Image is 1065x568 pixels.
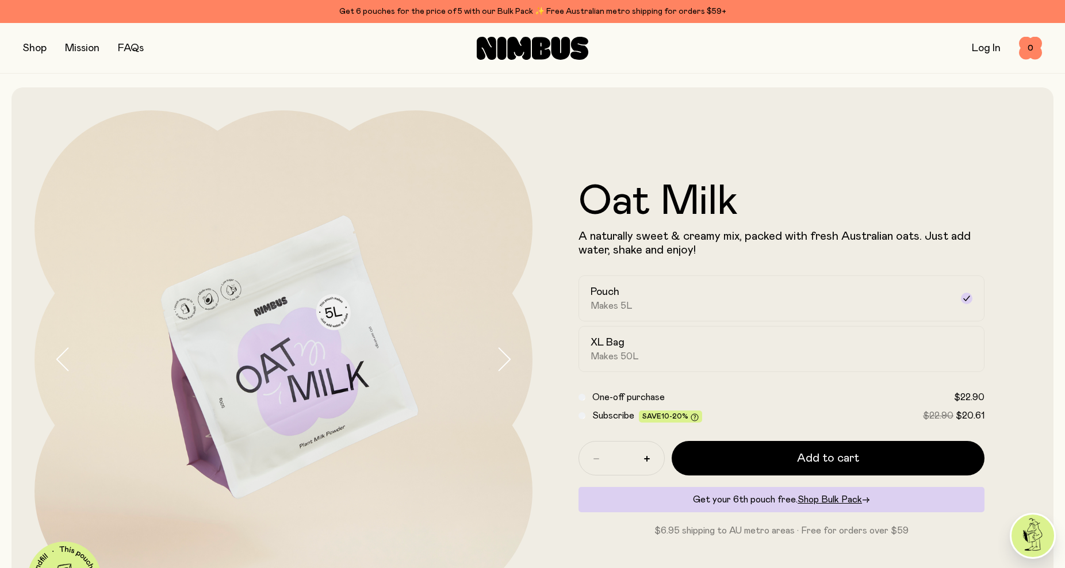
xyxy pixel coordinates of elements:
[592,411,634,420] span: Subscribe
[591,285,619,299] h2: Pouch
[798,495,862,504] span: Shop Bulk Pack
[591,351,639,362] span: Makes 50L
[923,411,953,420] span: $22.90
[972,43,1001,53] a: Log In
[672,441,984,475] button: Add to cart
[592,393,665,402] span: One-off purchase
[642,413,699,421] span: Save
[65,43,99,53] a: Mission
[579,181,984,222] h1: Oat Milk
[798,495,870,504] a: Shop Bulk Pack→
[591,336,625,350] h2: XL Bag
[23,5,1042,18] div: Get 6 pouches for the price of 5 with our Bulk Pack ✨ Free Australian metro shipping for orders $59+
[591,300,633,312] span: Makes 5L
[579,487,984,512] div: Get your 6th pouch free.
[579,524,984,538] p: $6.95 shipping to AU metro areas · Free for orders over $59
[579,229,984,257] p: A naturally sweet & creamy mix, packed with fresh Australian oats. Just add water, shake and enjoy!
[956,411,984,420] span: $20.61
[1012,515,1054,557] img: agent
[954,393,984,402] span: $22.90
[797,450,859,466] span: Add to cart
[661,413,688,420] span: 10-20%
[1019,37,1042,60] button: 0
[118,43,144,53] a: FAQs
